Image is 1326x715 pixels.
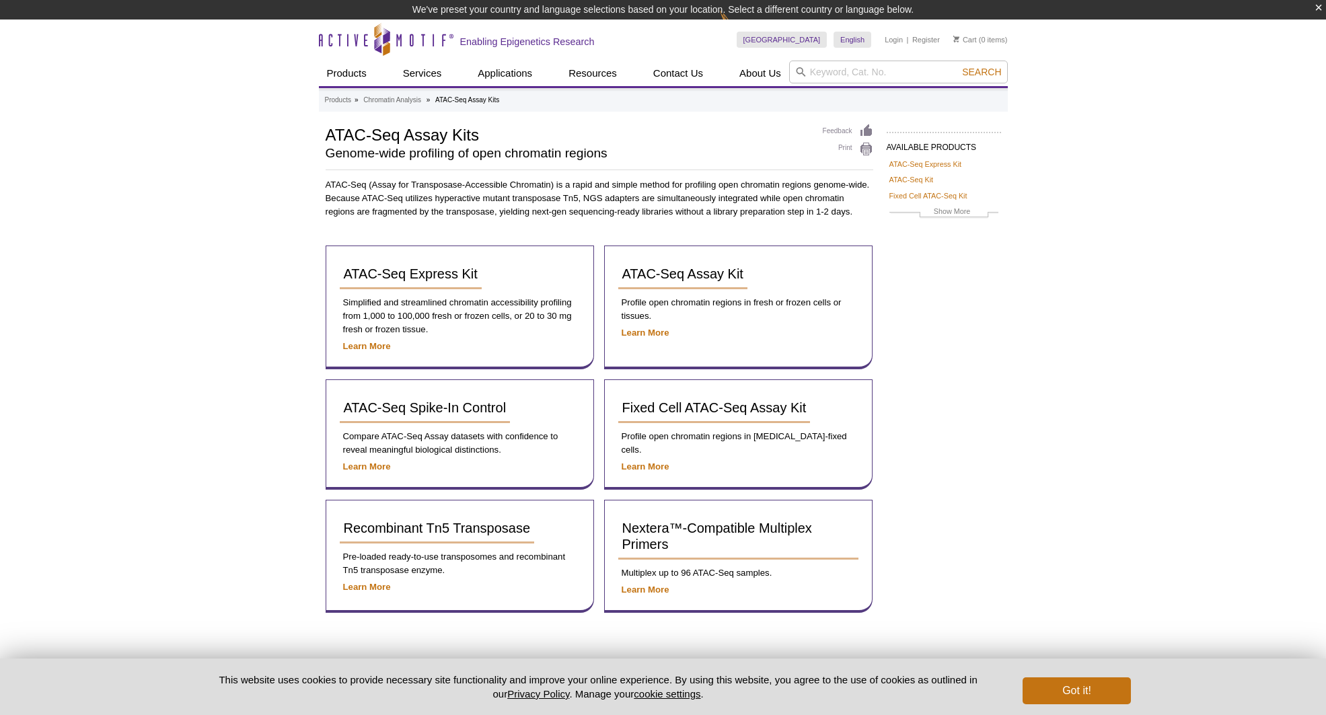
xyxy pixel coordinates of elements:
a: Fixed Cell ATAC-Seq Assay Kit [618,393,811,423]
a: Resources [560,61,625,86]
a: Learn More [622,328,669,338]
p: Multiplex up to 96 ATAC-Seq samples. [618,566,858,580]
a: Learn More [343,461,391,472]
p: Profile open chromatin regions in [MEDICAL_DATA]-fixed cells. [618,430,858,457]
a: ATAC-Seq Express Kit [889,158,962,170]
span: Fixed Cell ATAC-Seq Assay Kit [622,400,807,415]
li: » [355,96,359,104]
button: Got it! [1023,677,1130,704]
a: Contact Us [645,61,711,86]
a: Register [912,35,940,44]
a: Feedback [823,124,873,139]
a: Recombinant Tn5 Transposase [340,514,535,543]
input: Keyword, Cat. No. [789,61,1008,83]
a: [GEOGRAPHIC_DATA] [737,32,827,48]
p: ATAC-Seq (Assay for Transposase-Accessible Chromatin) is a rapid and simple method for profiling ... [326,178,873,219]
a: ATAC-Seq Kit [889,174,934,186]
span: ATAC-Seq Express Kit [344,266,478,281]
a: Products [325,94,351,106]
button: Search [958,66,1005,78]
a: Learn More [622,461,669,472]
a: Privacy Policy [507,688,569,700]
p: Simplified and streamlined chromatin accessibility profiling from 1,000 to 100,000 fresh or froze... [340,296,580,336]
a: Cart [953,35,977,44]
a: Learn More [343,341,391,351]
a: ATAC-Seq Spike-In Control [340,393,511,423]
a: ATAC-Seq Express Kit [340,260,482,289]
a: Learn More [343,582,391,592]
a: Services [395,61,450,86]
a: Fixed Cell ATAC-Seq Kit [889,190,967,202]
li: ATAC-Seq Assay Kits [435,96,499,104]
a: Login [885,35,903,44]
a: Chromatin Analysis [363,94,421,106]
li: (0 items) [953,32,1008,48]
p: Profile open chromatin regions in fresh or frozen cells or tissues. [618,296,858,323]
img: Change Here [720,10,756,42]
a: Learn More [622,585,669,595]
span: Recombinant Tn5 Transposase [344,521,531,535]
a: English [834,32,871,48]
p: This website uses cookies to provide necessary site functionality and improve your online experie... [196,673,1001,701]
a: Products [319,61,375,86]
li: | [907,32,909,48]
a: Applications [470,61,540,86]
p: Pre-loaded ready-to-use transposomes and recombinant Tn5 transposase enzyme. [340,550,580,577]
h2: Genome-wide profiling of open chromatin regions [326,147,809,159]
span: ATAC-Seq Assay Kit [622,266,743,281]
button: cookie settings [634,688,700,700]
img: Your Cart [953,36,959,42]
a: Show More [889,205,998,221]
span: Nextera™-Compatible Multiplex Primers [622,521,812,552]
p: Compare ATAC-Seq Assay datasets with confidence to reveal meaningful biological distinctions. [340,430,580,457]
a: ATAC-Seq Assay Kit [618,260,747,289]
h2: Enabling Epigenetics Research [460,36,595,48]
h1: ATAC-Seq Assay Kits [326,124,809,144]
a: Print [823,142,873,157]
a: About Us [731,61,789,86]
h2: AVAILABLE PRODUCTS [887,132,1001,156]
a: Nextera™-Compatible Multiplex Primers [618,514,858,560]
li: » [427,96,431,104]
span: ATAC-Seq Spike-In Control [344,400,507,415]
span: Search [962,67,1001,77]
